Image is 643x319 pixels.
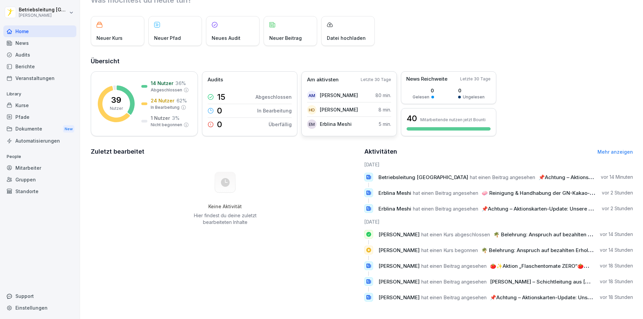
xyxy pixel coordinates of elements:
[600,294,633,301] p: vor 18 Stunden
[378,231,420,238] span: [PERSON_NAME]
[378,190,411,196] span: Erblina Meshi
[421,294,487,301] span: hat einen Beitrag angesehen
[600,247,633,253] p: vor 14 Stunden
[151,87,182,93] p: Abgeschlossen
[413,94,429,100] p: Gelesen
[421,263,487,269] span: hat einen Beitrag angesehen
[378,106,391,113] p: 8 min.
[3,61,76,72] a: Berichte
[96,34,123,42] p: Neuer Kurs
[378,263,420,269] span: [PERSON_NAME]
[378,278,420,285] span: [PERSON_NAME]
[3,302,76,314] a: Einstellungen
[3,37,76,49] a: News
[151,114,170,122] p: 1 Nutzer
[151,104,180,110] p: In Bearbeitung
[320,121,352,128] p: Erblina Meshi
[421,231,490,238] span: hat einen Kurs abgeschlossen
[3,162,76,174] div: Mitarbeiter
[364,218,633,225] h6: [DATE]
[327,34,366,42] p: Datei hochladen
[406,75,447,83] p: News Reichweite
[111,96,121,104] p: 39
[378,206,411,212] span: Erblina Meshi
[413,190,478,196] span: hat einen Beitrag angesehen
[361,77,391,83] p: Letzte 30 Tage
[91,57,633,66] h2: Übersicht
[600,231,633,238] p: vor 14 Stunden
[3,99,76,111] a: Kurse
[151,97,174,104] p: 24 Nutzer
[600,278,633,285] p: vor 18 Stunden
[320,106,358,113] p: [PERSON_NAME]
[3,123,76,135] div: Dokumente
[154,34,181,42] p: Neuer Pfad
[3,290,76,302] div: Support
[256,93,292,100] p: Abgeschlossen
[413,206,478,212] span: hat einen Beitrag angesehen
[191,212,259,226] p: Hier findest du deine zuletzt bearbeiteten Inhalte
[63,125,74,133] div: New
[364,147,397,156] h2: Aktivitäten
[3,123,76,135] a: DokumenteNew
[91,147,360,156] h2: Zuletzt bearbeitet
[257,107,292,114] p: In Bearbeitung
[151,122,182,128] p: Nicht begonnen
[460,76,491,82] p: Letzte 30 Tage
[407,113,417,124] h3: 40
[597,149,633,155] a: Mehr anzeigen
[172,114,180,122] p: 3 %
[19,13,68,18] p: [PERSON_NAME]
[3,174,76,185] a: Gruppen
[217,93,225,101] p: 15
[379,121,391,128] p: 5 min.
[307,91,316,100] div: AM
[217,121,222,129] p: 0
[378,247,420,253] span: [PERSON_NAME]
[320,92,358,99] p: [PERSON_NAME]
[269,34,302,42] p: Neuer Beitrag
[378,174,468,180] span: Betriebsleitung [GEOGRAPHIC_DATA]
[3,49,76,61] a: Audits
[602,205,633,212] p: vor 2 Stunden
[269,121,292,128] p: Überfällig
[3,185,76,197] a: Standorte
[3,135,76,147] a: Automatisierungen
[601,174,633,180] p: vor 14 Minuten
[413,87,434,94] p: 0
[191,204,259,210] h5: Keine Aktivität
[600,262,633,269] p: vor 18 Stunden
[364,161,633,168] h6: [DATE]
[375,92,391,99] p: 80 min.
[208,76,223,84] p: Audits
[458,87,485,94] p: 0
[307,105,316,114] div: HO
[463,94,485,100] p: Ungelesen
[3,111,76,123] a: Pfade
[470,174,535,180] span: hat einen Beitrag angesehen
[420,117,486,122] p: Mitarbeitende nutzen jetzt Bounti
[421,278,487,285] span: hat einen Beitrag angesehen
[378,294,420,301] span: [PERSON_NAME]
[3,72,76,84] a: Veranstaltungen
[602,189,633,196] p: vor 2 Stunden
[307,76,339,84] p: Am aktivsten
[151,80,173,87] p: 14 Nutzer
[19,7,68,13] p: Betriebsleitung [GEOGRAPHIC_DATA]
[3,89,76,99] p: Library
[3,25,76,37] a: Home
[175,80,186,87] p: 36 %
[212,34,240,42] p: Neues Audit
[307,119,316,129] div: EM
